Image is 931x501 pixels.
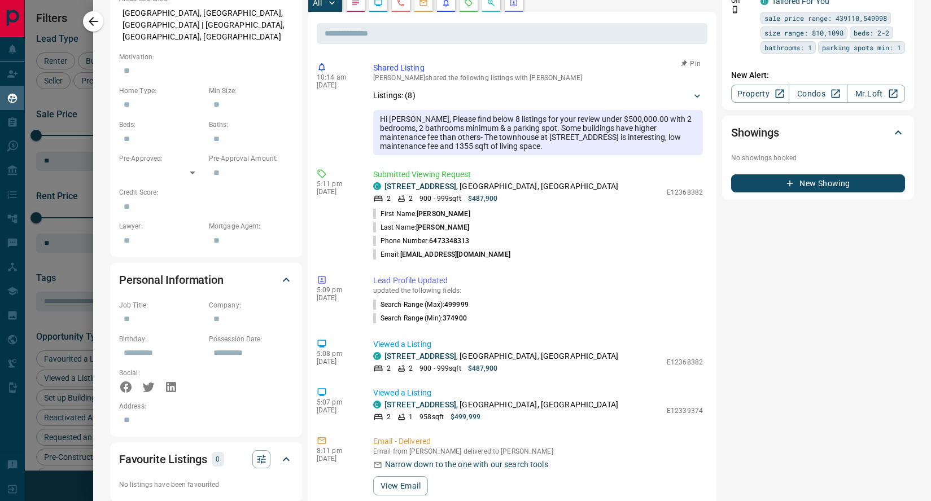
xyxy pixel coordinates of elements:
a: [STREET_ADDRESS] [384,182,456,191]
span: [PERSON_NAME] [416,223,469,231]
p: Company: [209,300,293,310]
p: Motivation: [119,52,293,62]
p: [DATE] [317,188,356,196]
p: Email from [PERSON_NAME] delivered to [PERSON_NAME] [373,447,703,455]
span: 374900 [443,314,467,322]
span: beds: 2-2 [854,27,889,38]
p: 958 sqft [419,412,444,422]
p: Social: [119,368,203,378]
div: condos.ca [373,182,381,190]
p: Search Range (Max) : [373,300,469,310]
p: 10:14 am [317,73,356,81]
p: 900 - 999 sqft [419,363,461,373]
div: Hi [PERSON_NAME], Please find below 8 listings for your review under $500,000.00 with 2 bedrooms,... [373,110,703,155]
p: Phone Number: [373,236,470,246]
p: Last Name: [373,222,470,232]
p: 0 [215,453,221,465]
div: Showings [731,119,905,146]
span: parking spots min: 1 [822,42,901,53]
p: 2 [387,194,391,204]
p: E12339374 [667,406,703,416]
p: 5:08 pm [317,350,356,358]
p: 5:09 pm [317,286,356,294]
span: [EMAIL_ADDRESS][DOMAIN_NAME] [400,250,510,258]
h2: Personal Information [119,271,224,289]
p: 5:11 pm [317,180,356,188]
p: 5:07 pm [317,398,356,406]
p: $499,999 [451,412,480,422]
span: size range: 810,1098 [764,27,843,38]
p: Viewed a Listing [373,387,703,399]
a: Mr.Loft [847,85,905,103]
p: $487,900 [468,194,498,204]
p: [DATE] [317,294,356,302]
span: sale price range: 439110,549998 [764,12,887,24]
p: Viewed a Listing [373,339,703,350]
p: Submitted Viewing Request [373,169,703,181]
p: Pre-Approved: [119,153,203,164]
p: Home Type: [119,86,203,96]
h2: Favourite Listings [119,450,207,468]
p: Shared Listing [373,62,703,74]
span: 499999 [444,301,469,309]
p: , [GEOGRAPHIC_DATA], [GEOGRAPHIC_DATA] [384,181,618,192]
p: [DATE] [317,81,356,89]
p: [PERSON_NAME] shared the following listings with [PERSON_NAME] [373,74,703,82]
div: Favourite Listings0 [119,446,293,473]
div: condos.ca [373,352,381,360]
p: Lead Profile Updated [373,275,703,287]
p: [DATE] [317,455,356,463]
span: [PERSON_NAME] [417,210,470,218]
p: No listings have been favourited [119,480,293,490]
button: Pin [675,59,707,69]
p: Search Range (Min) : [373,313,467,323]
div: condos.ca [373,401,381,408]
p: updated the following fields: [373,287,703,295]
span: 6473348313 [429,237,469,245]
p: Credit Score: [119,187,293,197]
p: [GEOGRAPHIC_DATA], [GEOGRAPHIC_DATA], [GEOGRAPHIC_DATA] | [GEOGRAPHIC_DATA], [GEOGRAPHIC_DATA], [... [119,4,293,46]
a: Condos [789,85,847,103]
p: No showings booked [731,153,905,163]
p: [DATE] [317,358,356,366]
p: 2 [409,363,413,373]
p: Email - Delivered [373,436,703,447]
a: [STREET_ADDRESS] [384,400,456,409]
p: [DATE] [317,406,356,414]
p: $487,900 [468,363,498,373]
p: Pre-Approval Amount: [209,153,293,164]
p: , [GEOGRAPHIC_DATA], [GEOGRAPHIC_DATA] [384,350,618,362]
p: Mortgage Agent: [209,221,293,231]
p: 8:11 pm [317,447,356,455]
p: 2 [409,194,413,204]
p: Listings: ( 8 ) [373,90,416,102]
p: Address: [119,401,293,411]
p: Job Title: [119,300,203,310]
p: Narrow down to the one with our search tools [385,459,548,471]
p: 2 [387,363,391,373]
p: New Alert: [731,69,905,81]
div: Listings: (8) [373,85,703,106]
p: Lawyer: [119,221,203,231]
p: E12368382 [667,357,703,367]
p: Beds: [119,120,203,130]
div: Personal Information [119,266,293,293]
p: 1 [409,412,413,422]
p: Baths: [209,120,293,130]
p: , [GEOGRAPHIC_DATA], [GEOGRAPHIC_DATA] [384,399,618,411]
button: New Showing [731,174,905,192]
span: bathrooms: 1 [764,42,812,53]
p: Birthday: [119,334,203,344]
p: 2 [387,412,391,422]
svg: Push Notification Only [731,6,739,14]
p: First Name: [373,209,470,219]
button: View Email [373,476,428,495]
p: Possession Date: [209,334,293,344]
p: 900 - 999 sqft [419,194,461,204]
p: Min Size: [209,86,293,96]
p: Email: [373,249,510,260]
a: Property [731,85,789,103]
a: [STREET_ADDRESS] [384,351,456,361]
h2: Showings [731,124,779,142]
p: E12368382 [667,187,703,197]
